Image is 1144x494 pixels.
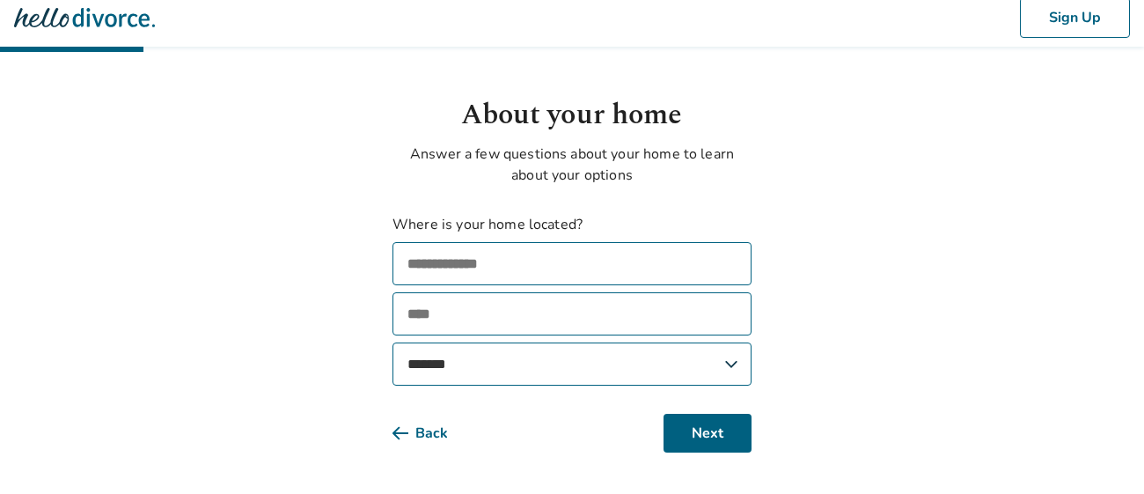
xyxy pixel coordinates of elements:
[664,414,752,453] button: Next
[392,414,476,453] button: Back
[392,94,752,136] h1: About your home
[392,214,752,235] label: Where is your home located?
[392,144,752,186] p: Answer a few questions about your home to learn about your options
[1056,409,1144,494] iframe: Chat Widget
